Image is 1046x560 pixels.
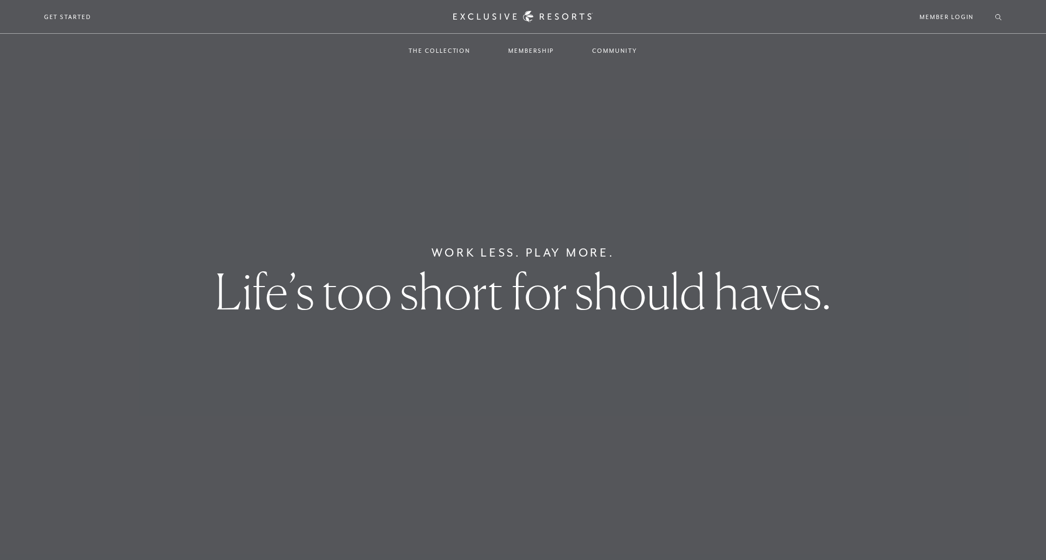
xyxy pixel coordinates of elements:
a: The Collection [398,35,481,66]
a: Community [581,35,648,66]
a: Membership [497,35,565,66]
a: Member Login [920,12,974,22]
a: Get Started [44,12,92,22]
h6: Work Less. Play More. [431,244,615,261]
h1: Life’s too short for should haves. [215,267,831,316]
